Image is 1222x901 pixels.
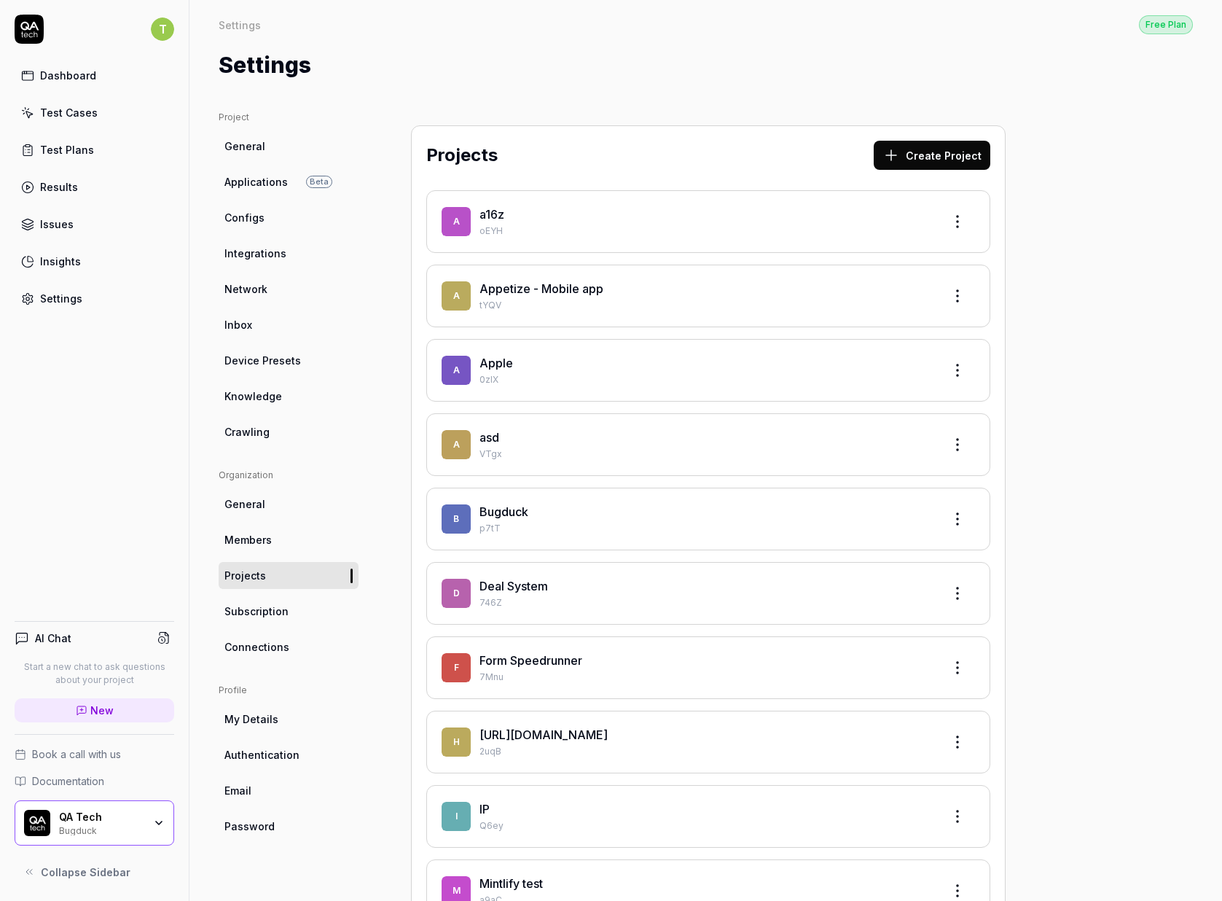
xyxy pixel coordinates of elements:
a: Free Plan [1139,15,1193,34]
span: Members [224,532,272,547]
a: Mintlify test [479,876,543,891]
span: Beta [306,176,332,188]
span: a [442,430,471,459]
div: Results [40,179,78,195]
span: A [442,281,471,311]
span: New [90,703,114,718]
div: Settings [219,17,261,32]
a: asd [479,430,499,445]
a: Inbox [219,311,359,338]
span: a [442,207,471,236]
p: Start a new chat to ask questions about your project [15,660,174,687]
a: Test Cases [15,98,174,127]
div: Test Cases [40,105,98,120]
span: Crawling [224,424,270,440]
a: Subscription [219,598,359,625]
a: Members [219,526,359,553]
p: 0zIX [479,373,931,386]
a: General [219,133,359,160]
a: IP [479,802,490,816]
a: Authentication [219,741,359,768]
span: Inbox [224,317,252,332]
span: Applications [224,174,288,190]
span: B [442,504,471,534]
div: Settings [40,291,82,306]
a: Password [219,813,359,840]
span: D [442,579,471,608]
span: Device Presets [224,353,301,368]
span: My Details [224,711,278,727]
div: Issues [40,217,74,232]
a: New [15,698,174,722]
span: F [442,653,471,682]
span: Email [224,783,251,798]
p: tYQV [479,299,931,312]
span: Configs [224,210,265,225]
a: Settings [15,284,174,313]
button: QA Tech LogoQA TechBugduck [15,800,174,846]
a: Network [219,276,359,303]
div: Dashboard [40,68,96,83]
div: Test Plans [40,142,94,157]
button: T [151,15,174,44]
button: Create Project [874,141,990,170]
span: Projects [224,568,266,583]
a: Deal System [479,579,548,593]
div: QA Tech [59,811,144,824]
h1: Settings [219,49,311,82]
span: Documentation [32,773,104,789]
h4: AI Chat [35,631,71,646]
button: Collapse Sidebar [15,857,174,886]
div: Organization [219,469,359,482]
span: Knowledge [224,389,282,404]
a: Book a call with us [15,746,174,762]
p: 746Z [479,596,931,609]
a: Apple [479,356,513,370]
span: T [151,17,174,41]
span: Book a call with us [32,746,121,762]
a: Dashboard [15,61,174,90]
a: Device Presets [219,347,359,374]
img: QA Tech Logo [24,810,50,836]
span: A [442,356,471,385]
p: 2uqB [479,745,931,758]
div: Project [219,111,359,124]
a: Configs [219,204,359,231]
a: Results [15,173,174,201]
span: Collapse Sidebar [41,865,130,880]
p: VTgx [479,448,931,461]
span: Connections [224,639,289,655]
a: General [219,491,359,518]
a: Email [219,777,359,804]
a: Bugduck [479,504,528,519]
a: Connections [219,633,359,660]
p: p7tT [479,522,931,535]
a: Test Plans [15,136,174,164]
span: Authentication [224,747,299,762]
p: oEYH [479,225,931,238]
span: General [224,139,265,154]
a: Appetize - Mobile app [479,281,603,296]
a: ApplicationsBeta [219,168,359,195]
span: Integrations [224,246,286,261]
div: Bugduck [59,824,144,835]
div: Insights [40,254,81,269]
span: I [442,802,471,831]
span: h [442,728,471,757]
a: Issues [15,210,174,238]
a: [URL][DOMAIN_NAME] [479,728,608,742]
span: Network [224,281,267,297]
a: a16z [479,207,504,222]
span: Subscription [224,604,289,619]
a: Knowledge [219,383,359,410]
a: Insights [15,247,174,276]
h2: Projects [426,142,498,168]
span: Password [224,819,275,834]
div: Profile [219,684,359,697]
a: Projects [219,562,359,589]
p: 7Mnu [479,671,931,684]
a: My Details [219,706,359,733]
a: Crawling [219,418,359,445]
p: Q6ey [479,819,931,832]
